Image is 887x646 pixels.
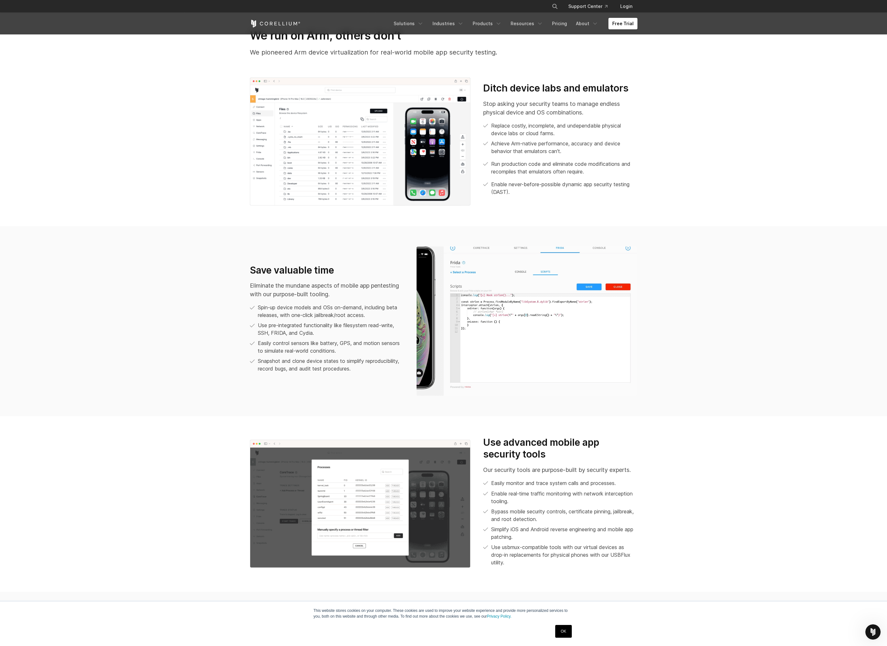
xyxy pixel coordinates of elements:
div: Navigation Menu [544,1,637,12]
p: Eliminate the mundane aspects of mobile app pentesting with our purpose-built tooling. [250,281,404,298]
a: Resources [507,18,547,29]
h3: Use advanced mobile app security tools [483,437,637,460]
p: Enable real-time traffic monitoring with network interception tooling. [491,490,637,505]
iframe: Intercom live chat [865,624,881,640]
p: Our security tools are purpose-built by security experts. [483,466,637,474]
a: OK [555,625,571,638]
p: Stop asking your security teams to manage endless physical device and OS combinations. [483,99,637,117]
a: Free Trial [608,18,637,29]
a: Login [615,1,637,12]
p: We pioneered Arm device virtualization for real-world mobile app security testing. [250,48,637,57]
p: Enable never-before-possible dynamic app security testing (DAST). [491,180,637,196]
a: Products [469,18,505,29]
p: Snapshot and clone device states to simplify reproducibility, record bugs, and audit test procedu... [258,357,404,372]
p: This website stores cookies on your computer. These cookies are used to improve your website expe... [314,608,574,619]
button: Search [549,1,561,12]
h3: We run on Arm, others don’t [250,28,637,42]
a: Pricing [548,18,571,29]
p: Run production code and eliminate code modifications and recompiles that emulators often require. [491,160,637,175]
p: Achieve Arm-native performance, accuracy and device behavior that emulators can’t. [491,140,637,155]
span: Use usbmux-compatible tools with our virtual devices as drop-in replacements for physical phones ... [491,543,637,566]
p: Easily control sensors like battery, GPS, and motion sensors to simulate real-world conditions. [258,339,404,355]
h3: Ditch device labs and emulators [483,82,637,94]
img: Dynamic app security testing (DSAT); iOS pentest [250,77,471,206]
div: Navigation Menu [390,18,637,29]
a: Privacy Policy. [487,614,512,619]
p: Spin-up device models and OSs on-demand, including beta releases, with one-click jailbreak/root a... [258,304,404,319]
p: Easily monitor and trace system calls and processes. [491,479,616,487]
a: Corellium Home [250,20,301,27]
p: Use pre-integrated functionality like filesystem read-write, SSH, FRIDA, and Cydia. [258,321,404,337]
a: Support Center [563,1,613,12]
p: Bypass mobile security controls, certificate pinning, jailbreak, and root detection. [491,508,637,523]
img: Screenshot of Corellium's Frida in scripts. [417,246,637,396]
a: About [572,18,602,29]
a: Industries [429,18,468,29]
p: Replace costly, incomplete, and undependable physical device labs or cloud farms. [491,122,637,137]
p: Simplify iOS and Android reverse engineering and mobile app patching. [491,525,637,541]
a: Solutions [390,18,427,29]
h3: Save valuable time [250,264,404,276]
img: CoreTrace Processes in Corellium's virtual hardware platform [250,440,471,568]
